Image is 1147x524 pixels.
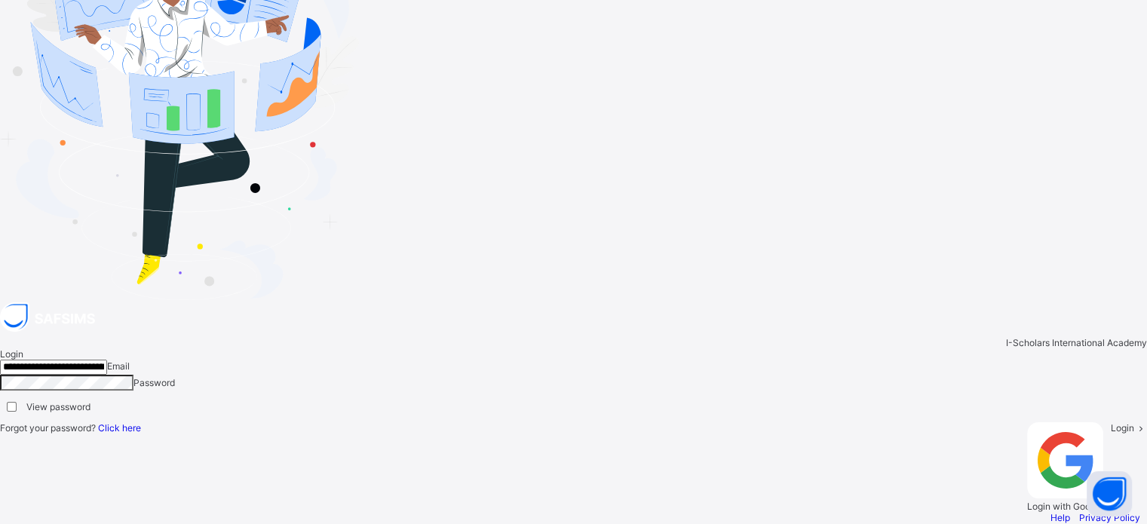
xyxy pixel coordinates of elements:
[1079,512,1140,523] a: Privacy Policy
[1006,337,1147,348] span: I-Scholars International Academy
[1111,422,1134,434] span: Login
[1087,471,1132,516] button: Open asap
[133,377,175,388] span: Password
[1027,422,1103,498] img: google.396cfc9801f0270233282035f929180a.svg
[1027,501,1103,512] span: Login with Google
[98,422,141,434] a: Click here
[26,401,90,412] label: View password
[1050,512,1070,523] a: Help
[107,360,130,372] span: Email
